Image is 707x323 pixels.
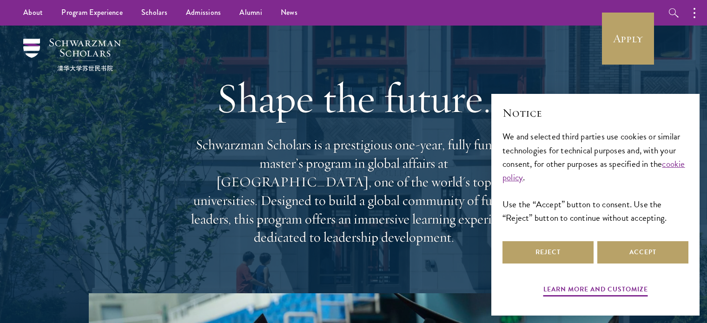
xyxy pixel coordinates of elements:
[186,72,521,124] h1: Shape the future.
[597,241,688,264] button: Accept
[502,157,685,184] a: cookie policy
[186,136,521,247] p: Schwarzman Scholars is a prestigious one-year, fully funded master’s program in global affairs at...
[502,241,594,264] button: Reject
[502,130,688,224] div: We and selected third parties use cookies or similar technologies for technical purposes and, wit...
[602,13,654,65] a: Apply
[543,283,648,298] button: Learn more and customize
[23,39,121,71] img: Schwarzman Scholars
[502,105,688,121] h2: Notice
